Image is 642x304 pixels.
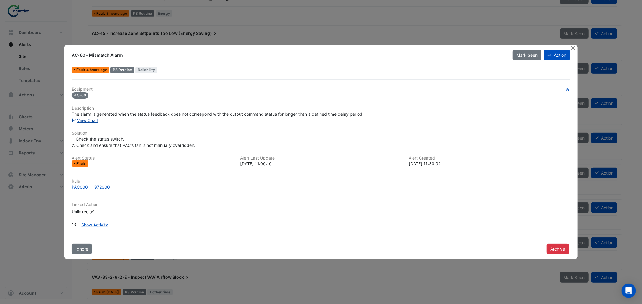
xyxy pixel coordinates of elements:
button: Show Activity [77,220,112,230]
div: [DATE] 11:00:10 [240,160,402,167]
a: PAC0001 - 972900 [72,184,570,190]
span: AC-60 [72,92,88,99]
button: Mark Seen [513,50,541,60]
div: AC-60 - Mismatch Alarm [72,52,505,58]
h6: Alert Created [409,156,570,161]
span: Mark Seen [516,53,538,58]
h6: Description [72,106,570,111]
span: Fault [76,68,86,72]
div: Open Intercom Messenger [622,284,636,298]
div: PAC0001 - 972900 [72,184,110,190]
h6: Linked Action [72,202,570,207]
span: 1. Check the status switch. 2. Check and ensure that PAC's fan is not manually overridden. [72,136,195,148]
h6: Alert Last Update [240,156,402,161]
span: Ignore [76,246,88,251]
h6: Equipment [72,87,570,92]
div: Unlinked [72,208,144,215]
fa-icon: Edit Linked Action [90,210,95,214]
a: View Chart [72,118,98,123]
span: Tue 19-Aug-2025 09:00 IST [86,68,107,72]
h6: Alert Status [72,156,233,161]
div: P3 Routine [110,67,134,73]
h6: Rule [72,179,570,184]
button: Archive [547,244,569,254]
button: Ignore [72,244,92,254]
span: Reliability [135,67,157,73]
button: Close [570,45,576,51]
span: Fault [76,162,86,166]
div: [DATE] 11:30:02 [409,160,570,167]
button: Action [544,50,570,60]
span: The alarm is generated when the status feedback does not correspond with the output command statu... [72,111,364,117]
h6: Solution [72,131,570,136]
